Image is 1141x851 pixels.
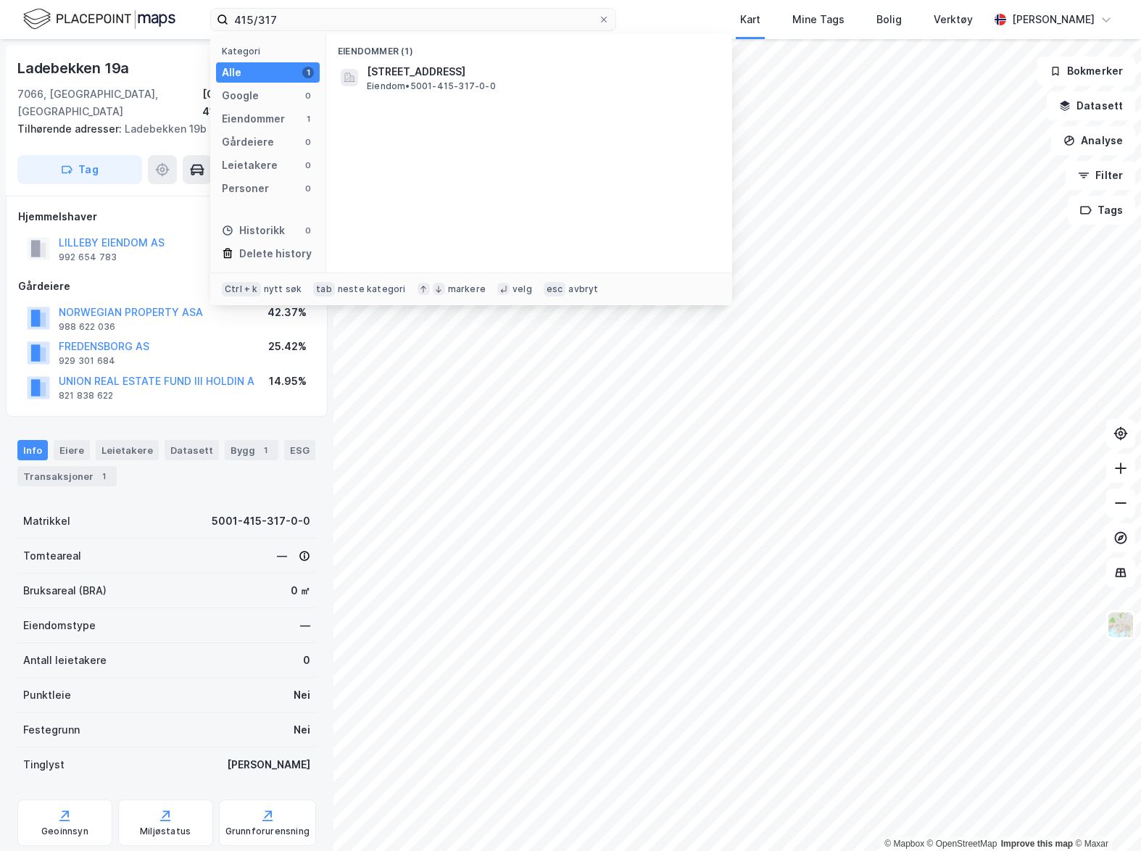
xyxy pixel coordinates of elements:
[140,826,191,837] div: Miljøstatus
[300,617,310,634] div: —
[740,11,760,28] div: Kart
[302,159,314,171] div: 0
[23,547,81,565] div: Tomteareal
[17,57,132,80] div: Ladebekken 19a
[222,133,274,151] div: Gårdeiere
[264,283,302,295] div: nytt søk
[284,440,315,460] div: ESG
[326,34,732,60] div: Eiendommer (1)
[367,80,496,92] span: Eiendom • 5001-415-317-0-0
[1069,781,1141,851] iframe: Chat Widget
[1037,57,1135,86] button: Bokmerker
[17,123,125,135] span: Tilhørende adresser:
[202,86,316,120] div: [GEOGRAPHIC_DATA], 415/317
[302,225,314,236] div: 0
[294,721,310,739] div: Nei
[59,355,115,367] div: 929 301 684
[294,686,310,704] div: Nei
[222,222,285,239] div: Historikk
[302,90,314,101] div: 0
[303,652,310,669] div: 0
[17,86,202,120] div: 7066, [GEOGRAPHIC_DATA], [GEOGRAPHIC_DATA]
[313,282,335,296] div: tab
[222,110,285,128] div: Eiendommer
[222,180,269,197] div: Personer
[1066,161,1135,190] button: Filter
[227,756,310,773] div: [PERSON_NAME]
[23,721,80,739] div: Festegrunn
[23,512,70,530] div: Matrikkel
[267,304,307,321] div: 42.37%
[222,64,241,81] div: Alle
[302,67,314,78] div: 1
[792,11,845,28] div: Mine Tags
[225,826,310,837] div: Grunnforurensning
[302,136,314,148] div: 0
[96,440,159,460] div: Leietakere
[338,283,406,295] div: neste kategori
[222,282,261,296] div: Ctrl + k
[934,11,973,28] div: Verktøy
[884,839,924,849] a: Mapbox
[17,440,48,460] div: Info
[59,252,117,263] div: 992 654 783
[302,113,314,125] div: 1
[23,617,96,634] div: Eiendomstype
[23,582,107,599] div: Bruksareal (BRA)
[17,120,304,138] div: Ladebekken 19b
[927,839,997,849] a: OpenStreetMap
[41,826,88,837] div: Geoinnsyn
[228,9,598,30] input: Søk på adresse, matrikkel, gårdeiere, leietakere eller personer
[54,440,90,460] div: Eiere
[1051,126,1135,155] button: Analyse
[513,283,532,295] div: velg
[1012,11,1095,28] div: [PERSON_NAME]
[268,338,307,355] div: 25.42%
[17,155,142,184] button: Tag
[1107,611,1134,639] img: Z
[239,245,312,262] div: Delete history
[258,443,273,457] div: 1
[23,652,107,669] div: Antall leietakere
[18,208,315,225] div: Hjemmelshaver
[269,373,307,390] div: 14.95%
[23,7,175,32] img: logo.f888ab2527a4732fd821a326f86c7f29.svg
[23,686,71,704] div: Punktleie
[17,466,117,486] div: Transaksjoner
[59,321,115,333] div: 988 622 036
[23,756,65,773] div: Tinglyst
[291,582,310,599] div: 0 ㎡
[96,469,111,483] div: 1
[59,390,113,402] div: 821 838 622
[448,283,486,295] div: markere
[876,11,902,28] div: Bolig
[568,283,598,295] div: avbryt
[1047,91,1135,120] button: Datasett
[544,282,566,296] div: esc
[367,63,715,80] span: [STREET_ADDRESS]
[212,512,310,530] div: 5001-415-317-0-0
[222,157,278,174] div: Leietakere
[222,87,259,104] div: Google
[222,46,320,57] div: Kategori
[1068,196,1135,225] button: Tags
[277,547,310,565] div: —
[225,440,278,460] div: Bygg
[165,440,219,460] div: Datasett
[302,183,314,194] div: 0
[1001,839,1073,849] a: Improve this map
[18,278,315,295] div: Gårdeiere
